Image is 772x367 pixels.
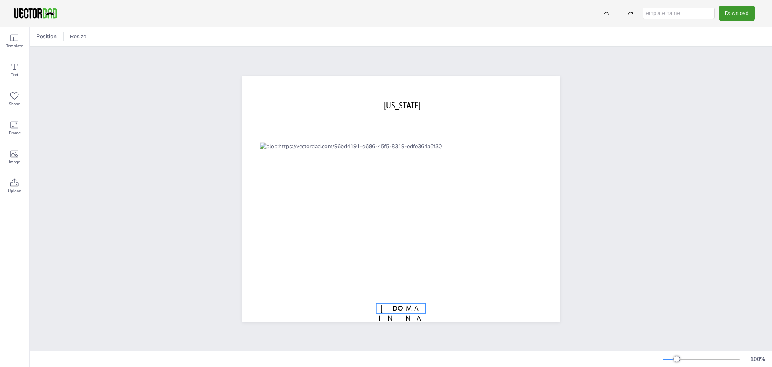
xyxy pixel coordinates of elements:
[35,33,58,40] span: Position
[9,130,21,136] span: Frame
[67,30,90,43] button: Resize
[643,8,715,19] input: template name
[378,303,423,332] span: [DOMAIN_NAME]
[9,101,20,107] span: Shape
[6,43,23,49] span: Template
[9,159,20,165] span: Image
[719,6,755,21] button: Download
[748,355,767,363] div: 100 %
[11,72,18,78] span: Text
[384,100,421,110] span: [US_STATE]
[13,7,58,19] img: VectorDad-1.png
[8,188,21,194] span: Upload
